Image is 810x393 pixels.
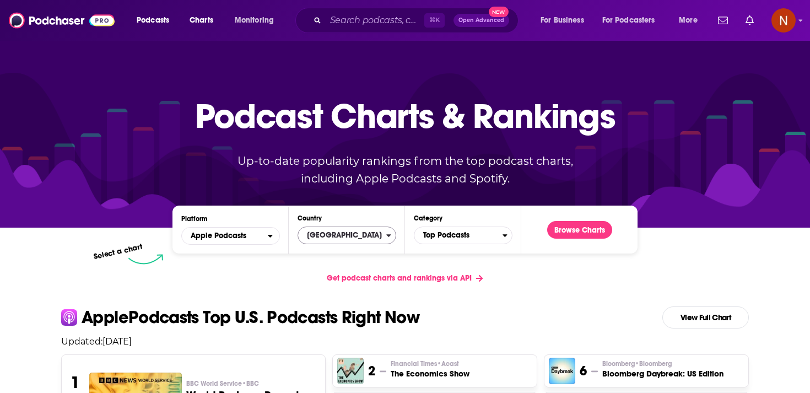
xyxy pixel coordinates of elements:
span: Apple Podcasts [191,232,246,240]
button: open menu [181,227,280,245]
span: For Podcasters [602,13,655,28]
span: Open Advanced [458,18,504,23]
p: Apple Podcasts Top U.S. Podcasts Right Now [82,309,419,326]
span: Top Podcasts [414,226,503,245]
span: Bloomberg [602,359,672,368]
button: Countries [298,227,396,244]
p: Financial Times • Acast [391,359,469,368]
input: Search podcasts, credits, & more... [326,12,424,29]
span: • Acast [437,360,459,368]
span: More [679,13,698,28]
h2: Platforms [181,227,280,245]
span: Financial Times [391,359,459,368]
a: Financial Times•AcastThe Economics Show [391,359,469,379]
div: Search podcasts, credits, & more... [306,8,529,33]
span: Logged in as AdelNBM [771,8,796,33]
p: Updated: [DATE] [52,336,758,347]
img: apple Icon [61,309,77,325]
button: open menu [227,12,288,29]
span: [GEOGRAPHIC_DATA] [298,226,386,245]
button: Show profile menu [771,8,796,33]
span: ⌘ K [424,13,445,28]
span: Monitoring [235,13,274,28]
img: User Profile [771,8,796,33]
h3: 6 [580,363,587,379]
span: For Business [541,13,584,28]
p: Podcast Charts & Rankings [195,80,615,152]
button: Browse Charts [547,221,612,239]
p: BBC World Service • BBC [186,379,317,388]
span: Charts [190,13,213,28]
span: Podcasts [137,13,169,28]
img: select arrow [128,254,163,265]
span: • BBC [242,380,259,387]
p: Bloomberg • Bloomberg [602,359,723,368]
button: open menu [595,12,671,29]
img: Bloomberg Daybreak: US Edition [549,358,575,384]
a: Get podcast charts and rankings via API [318,265,492,292]
button: open menu [671,12,711,29]
a: Show notifications dropdown [741,11,758,30]
h3: Bloomberg Daybreak: US Edition [602,368,723,379]
button: open menu [533,12,598,29]
button: open menu [129,12,183,29]
p: Select a chart [93,242,143,261]
a: Bloomberg•BloombergBloomberg Daybreak: US Edition [602,359,723,379]
span: BBC World Service [186,379,259,388]
button: Open AdvancedNew [453,14,509,27]
a: View Full Chart [662,306,749,329]
p: Up-to-date popularity rankings from the top podcast charts, including Apple Podcasts and Spotify. [215,152,595,187]
h3: 1 [71,373,80,392]
a: Show notifications dropdown [714,11,732,30]
span: New [489,7,509,17]
img: Podchaser - Follow, Share and Rate Podcasts [9,10,115,31]
button: Categories [414,227,512,244]
span: • Bloomberg [635,360,672,368]
span: Get podcast charts and rankings via API [327,273,472,283]
h3: The Economics Show [391,368,469,379]
h3: 2 [368,363,375,379]
img: The Economics Show [337,358,364,384]
a: Charts [182,12,220,29]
